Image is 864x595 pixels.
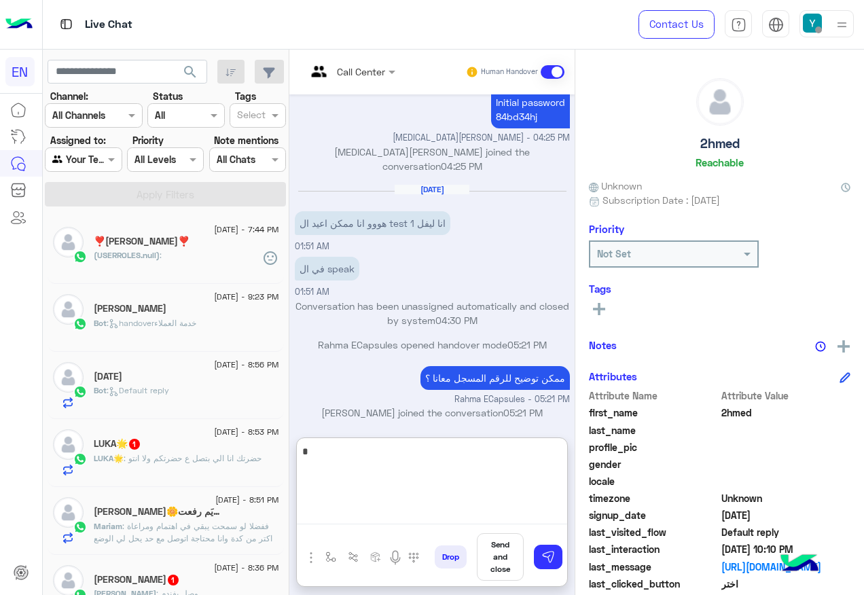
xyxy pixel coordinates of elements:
h5: Ramadan [94,371,122,382]
button: Apply Filters [45,182,286,206]
img: WhatsApp [73,250,87,264]
p: 14/9/2025, 4:25 PM [491,62,570,128]
img: profile [833,16,850,33]
span: Attribute Value [721,389,851,403]
button: Drop [435,545,467,569]
span: Unknown [589,179,642,193]
span: 01:51 AM [295,287,329,297]
span: 04:25 PM [441,160,482,172]
img: tab [731,17,746,33]
span: ففضلا لو سمحت يبقي في اهتمام ومراعاة اكتر من كدة وانا محتاجة اتوصل مع حد يحل لي الوضع بعد اذنكم [94,521,272,556]
a: [URL][DOMAIN_NAME] [721,560,851,574]
span: [DATE] - 7:44 PM [214,223,278,236]
span: 01:51 AM [295,241,329,251]
button: search [174,60,207,89]
img: WhatsApp [73,317,87,331]
h6: Attributes [589,370,637,382]
span: Mariam [94,521,122,531]
p: [MEDICAL_DATA][PERSON_NAME] joined the conversation [295,145,570,174]
img: defaultAdmin.png [53,294,84,325]
span: gender [589,457,719,471]
span: 2025-09-15T19:10:21.235Z [721,542,851,556]
p: [PERSON_NAME] joined the conversation [295,405,570,420]
h6: Priority [589,223,624,235]
label: Channel: [50,89,88,103]
label: Note mentions [214,133,278,147]
span: : handoverخدمة العملاء [107,318,196,328]
span: last_visited_flow [589,525,719,539]
p: 15/9/2025, 1:51 AM [295,257,359,281]
img: defaultAdmin.png [53,227,84,257]
img: make a call [408,552,419,563]
span: 1 [129,439,140,450]
p: Rahma ECapsules opened handover mode [295,338,570,352]
span: : [160,250,162,260]
label: Tags [235,89,256,103]
span: locale [589,474,719,488]
span: Attribute Name [589,389,719,403]
img: defaultAdmin.png [53,429,84,460]
img: defaultAdmin.png [697,79,743,125]
span: timezone [589,491,719,505]
img: select flow [325,552,336,562]
h6: [DATE] [395,185,469,194]
label: Status [153,89,183,103]
img: WhatsApp [73,385,87,399]
a: tab [725,10,752,39]
a: Contact Us [638,10,715,39]
span: [DATE] - 8:56 PM [214,359,278,371]
img: send message [541,550,555,564]
span: Subscription Date : [DATE] [602,193,720,207]
span: search [182,64,198,80]
button: Trigger scenario [342,546,365,569]
span: 05:21 PM [503,407,543,418]
span: [DATE] - 8:36 PM [214,562,278,574]
p: Live Chat [85,16,132,34]
img: WhatsApp [73,520,87,534]
span: Bot [94,385,107,395]
span: null [721,474,851,488]
span: 2hmed [721,405,851,420]
h5: ❣️ليلى عمرو❣️ [94,236,190,247]
img: Logo [5,10,33,39]
img: send voice note [387,549,403,566]
span: 1 [168,575,179,585]
span: last_name [589,423,719,437]
img: add [838,340,850,353]
img: send attachment [303,549,319,566]
span: Rahma ECapsules - 05:21 PM [454,393,570,406]
h6: Notes [589,339,617,351]
img: Trigger scenario [348,552,359,562]
span: 04:30 PM [435,314,478,326]
p: Conversation has been unassigned automatically and closed by system [295,299,570,328]
span: [DATE] - 8:53 PM [214,426,278,438]
span: Bot [94,318,107,328]
button: select flow [320,546,342,569]
span: (USERROLES.null) [94,250,160,260]
span: حضرتك انا الي بتصل ع حضرتكم ولا انتو [124,453,262,463]
span: Unknown [721,491,851,505]
span: [DATE] - 9:23 PM [214,291,278,303]
span: null [721,457,851,471]
span: : Default reply [107,385,169,395]
div: EN [5,57,35,86]
img: create order [370,552,381,562]
span: 05:21 PM [507,339,547,350]
h5: LUKA🌟 [94,438,141,450]
span: last_interaction [589,542,719,556]
img: hulul-logo.png [776,541,823,588]
img: tab [768,17,784,33]
button: create order [365,546,387,569]
label: Assigned to: [50,133,106,147]
img: userImage [803,14,822,33]
span: اختر [721,577,851,591]
div: Select [235,107,266,125]
img: tab [58,16,75,33]
img: WhatsApp [73,452,87,466]
label: Priority [132,133,164,147]
h5: Abdallah ElNajar [94,574,180,585]
h5: Mariam Refaat🌼مريَم رفعت [94,506,223,518]
h5: Mahmoud Abdurhman [94,303,166,314]
img: notes [815,341,826,352]
span: [DATE] - 8:51 PM [215,494,278,506]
